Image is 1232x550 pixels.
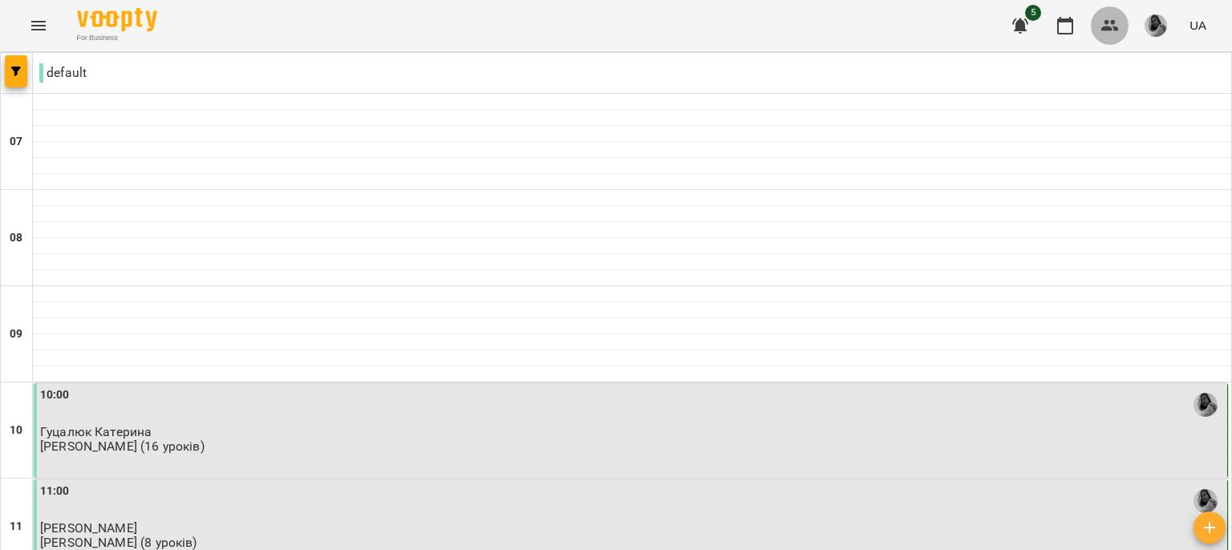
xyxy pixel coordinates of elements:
[1145,14,1167,37] img: e5293e2da6ed50ac3e3312afa6d7e185.jpg
[1183,10,1213,40] button: UA
[77,33,157,43] span: For Business
[40,386,70,404] label: 10:00
[40,483,70,500] label: 11:00
[77,8,157,31] img: Voopty Logo
[40,536,197,549] p: [PERSON_NAME] (8 уроків)
[40,520,137,536] span: [PERSON_NAME]
[40,424,152,439] span: Гуцалюк Катерина
[1025,5,1041,21] span: 5
[10,422,22,439] h6: 10
[1193,489,1218,513] img: Ліза Пилипенко
[19,6,58,45] button: Menu
[40,439,205,453] p: [PERSON_NAME] (16 уроків)
[1193,512,1226,544] button: Створити урок
[10,326,22,343] h6: 09
[10,518,22,536] h6: 11
[1193,393,1218,417] img: Ліза Пилипенко
[10,133,22,151] h6: 07
[39,63,87,83] p: default
[10,229,22,247] h6: 08
[1189,17,1206,34] span: UA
